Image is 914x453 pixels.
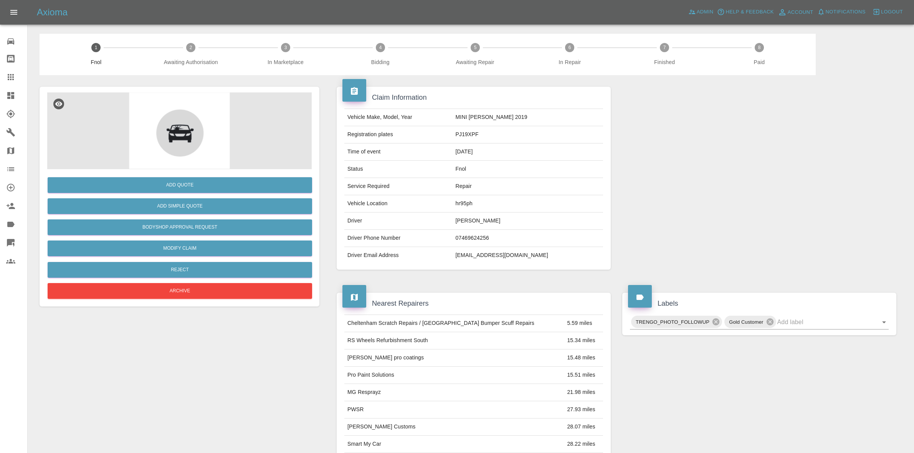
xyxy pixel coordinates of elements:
td: Fnol [453,161,603,178]
span: Fnol [52,58,140,66]
td: Driver Phone Number [344,230,453,247]
td: 07469624256 [453,230,603,247]
text: 2 [190,45,192,50]
img: defaultCar-C0N0gyFo.png [47,92,312,169]
span: Admin [697,8,714,16]
td: [EMAIL_ADDRESS][DOMAIN_NAME] [453,247,603,264]
td: MINI [PERSON_NAME] 2019 [453,109,603,126]
span: Help & Feedback [726,8,774,16]
button: Bodyshop Approval Request [48,219,312,235]
td: Service Required [344,178,453,195]
button: Help & Feedback [715,6,775,18]
td: PWSR [344,401,564,418]
span: In Marketplace [241,58,330,66]
button: Reject [48,262,312,278]
td: [PERSON_NAME] pro coatings [344,349,564,367]
td: 5.59 miles [564,315,603,332]
td: Vehicle Location [344,195,453,212]
button: Logout [871,6,905,18]
td: [PERSON_NAME] Customs [344,418,564,436]
td: PJ19XPF [453,126,603,143]
span: Bidding [336,58,425,66]
td: Driver Email Address [344,247,453,264]
td: Status [344,161,453,178]
span: In Repair [526,58,614,66]
td: Time of event [344,143,453,161]
text: 4 [379,45,382,50]
td: Repair [453,178,603,195]
td: 28.22 miles [564,436,603,453]
td: Pro Paint Solutions [344,367,564,384]
td: 15.48 miles [564,349,603,367]
td: Registration plates [344,126,453,143]
input: Add label [777,316,867,328]
span: Notifications [826,8,866,16]
td: [DATE] [453,143,603,161]
span: Logout [881,8,903,16]
div: TRENGO_PHOTO_FOLLOWUP [631,316,722,328]
a: Account [776,6,815,18]
button: Add Quote [48,177,312,193]
td: Smart My Car [344,436,564,453]
button: Open drawer [5,3,23,21]
a: Admin [686,6,716,18]
button: Add Simple Quote [48,198,312,214]
span: TRENGO_PHOTO_FOLLOWUP [631,318,714,326]
td: [PERSON_NAME] [453,212,603,230]
a: Modify Claim [48,241,312,256]
h4: Nearest Repairers [342,298,605,309]
td: RS Wheels Refurbishment South [344,332,564,349]
span: Paid [715,58,803,66]
h4: Claim Information [342,92,605,103]
text: 1 [95,45,98,50]
td: Cheltenham Scratch Repairs / [GEOGRAPHIC_DATA] Bumper Scuff Repairs [344,315,564,332]
td: MG Resprayz [344,384,564,401]
td: 21.98 miles [564,384,603,401]
td: hr95ph [453,195,603,212]
span: Finished [620,58,709,66]
td: 15.34 miles [564,332,603,349]
text: 6 [569,45,571,50]
td: 28.07 miles [564,418,603,436]
h5: Axioma [37,6,68,18]
td: Vehicle Make, Model, Year [344,109,453,126]
button: Archive [48,283,312,299]
button: Notifications [815,6,868,18]
text: 3 [284,45,287,50]
h4: Labels [628,298,891,309]
text: 8 [758,45,761,50]
td: Driver [344,212,453,230]
span: Awaiting Repair [431,58,519,66]
span: Account [788,8,813,17]
button: Open [879,317,889,328]
text: 5 [474,45,476,50]
td: 15.51 miles [564,367,603,384]
td: 27.93 miles [564,401,603,418]
span: Awaiting Authorisation [147,58,235,66]
div: Gold Customer [724,316,776,328]
span: Gold Customer [724,318,768,326]
text: 7 [663,45,666,50]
